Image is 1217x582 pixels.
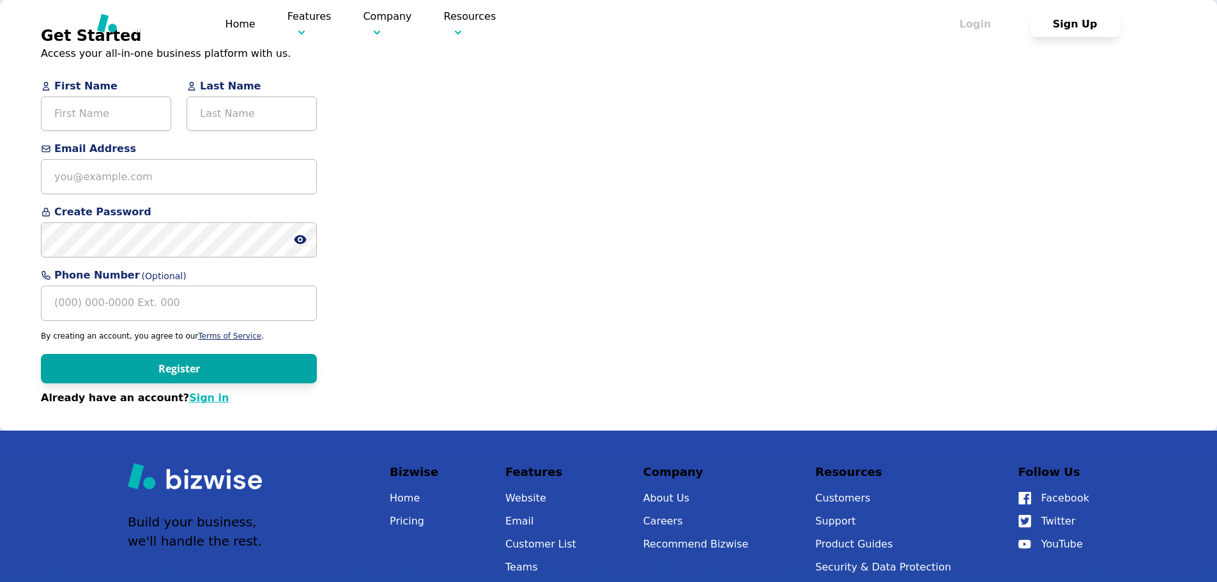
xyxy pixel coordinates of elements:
[390,489,438,507] a: Home
[41,204,317,220] span: Create Password
[643,535,749,553] a: Recommend Bizwise
[97,13,193,33] img: Bizwise Logo
[643,489,749,507] a: About Us
[931,11,1020,37] button: Login
[505,489,576,507] a: Website
[142,270,187,283] span: (Optional)
[390,463,438,482] p: Bizwise
[643,463,749,482] p: Company
[41,286,317,321] input: (000) 000-0000 Ext. 000
[815,463,951,482] p: Resources
[189,392,229,404] a: Sign in
[128,463,262,489] img: Bizwise Logo
[41,141,317,157] span: Email Address
[1018,515,1031,528] img: Twitter Icon
[41,47,317,61] p: Access your all-in-one business platform with us.
[41,96,171,132] input: First Name
[1018,492,1031,505] img: Facebook Icon
[528,16,565,32] a: Pricing
[643,512,749,530] a: Careers
[815,512,951,530] button: Support
[1018,535,1089,553] a: YouTube
[390,512,438,530] a: Pricing
[41,268,317,283] span: Phone Number
[1018,463,1089,482] p: Follow Us
[931,18,1030,30] a: Login
[815,489,951,507] a: Customers
[505,535,576,553] a: Customer List
[1030,11,1120,37] button: Sign Up
[444,9,496,39] p: Resources
[505,512,576,530] a: Email
[128,512,262,551] p: Build your business, we'll handle the rest.
[41,79,171,94] span: First Name
[41,331,317,341] p: By creating an account, you agree to our .
[815,558,951,576] a: Security & Data Protection
[41,159,317,194] input: you@example.com
[363,9,411,39] p: Company
[505,463,576,482] p: Features
[1018,540,1031,549] img: YouTube Icon
[198,332,261,341] a: Terms of Service
[187,79,317,94] span: Last Name
[1018,512,1089,530] a: Twitter
[1030,18,1120,30] a: Sign Up
[41,391,317,405] div: Already have an account?Sign in
[505,558,576,576] a: Teams
[41,354,317,383] button: Register
[225,18,255,30] a: Home
[287,9,332,39] p: Features
[815,535,951,553] a: Product Guides
[41,391,317,405] p: Already have an account?
[1018,489,1089,507] a: Facebook
[187,96,317,132] input: Last Name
